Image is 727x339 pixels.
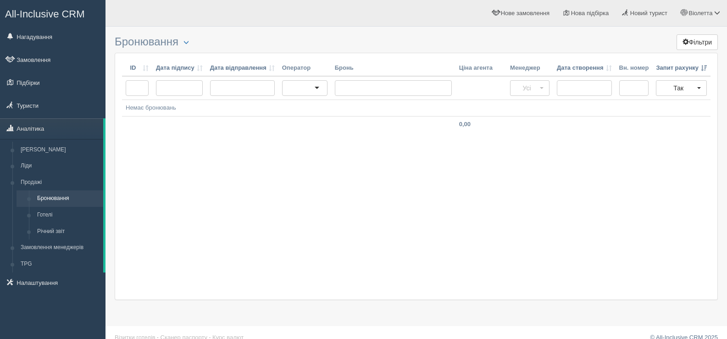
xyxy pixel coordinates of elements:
a: ID [126,64,149,72]
a: Ліди [17,158,103,174]
a: Готелі [33,207,103,223]
h3: Бронювання [115,36,718,48]
span: Нова підбірка [571,10,609,17]
th: Бронь [331,60,455,77]
span: Нове замовлення [501,10,549,17]
span: Усі [516,83,538,93]
th: Ціна агента [455,60,506,77]
a: Річний звіт [33,223,103,240]
div: Немає бронювань [126,104,707,112]
td: 0,00 [455,116,506,132]
a: Запит рахунку [656,64,707,72]
th: Вн. номер [616,60,653,77]
a: [PERSON_NAME] [17,142,103,158]
a: All-Inclusive CRM [0,0,105,26]
a: TPG [17,256,103,272]
button: Усі [510,80,549,96]
button: Фільтри [677,34,718,50]
a: Замовлення менеджерів [17,239,103,256]
span: All-Inclusive CRM [5,8,85,20]
span: Новий турист [630,10,667,17]
a: Продажі [17,174,103,191]
button: Так [656,80,707,96]
a: Бронювання [33,190,103,207]
a: Дата підпису [156,64,203,72]
a: Дата створення [557,64,612,72]
th: Оператор [278,60,331,77]
th: Менеджер [506,60,553,77]
span: Так [662,83,695,93]
a: Дата відправлення [210,64,275,72]
span: Віолетта [688,10,712,17]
